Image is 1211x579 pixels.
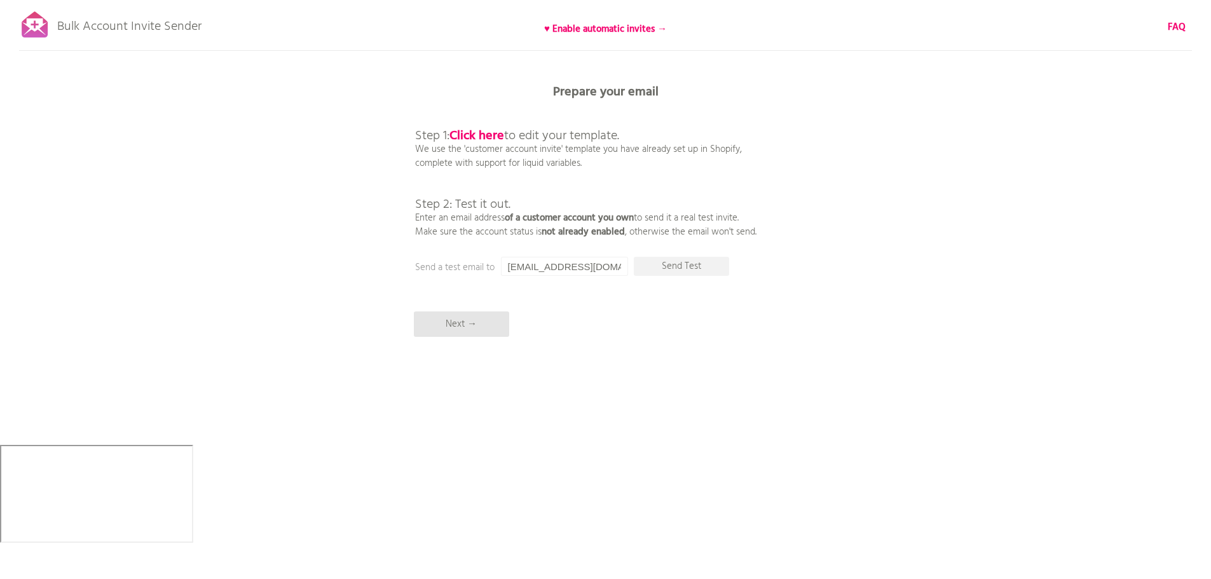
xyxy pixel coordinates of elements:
p: We use the 'customer account invite' template you have already set up in Shopify, complete with s... [415,102,756,239]
a: Click here [449,126,504,146]
b: Prepare your email [553,82,659,102]
b: of a customer account you own [505,210,634,226]
p: Send a test email to [415,261,669,275]
b: not already enabled [542,224,625,240]
p: Send Test [634,257,729,276]
span: Step 1: to edit your template. [415,126,619,146]
b: ♥ Enable automatic invites → [544,22,667,37]
span: Step 2: Test it out. [415,194,510,215]
p: Bulk Account Invite Sender [57,8,202,39]
p: Next → [414,311,509,337]
b: FAQ [1168,20,1186,35]
a: FAQ [1168,20,1186,34]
